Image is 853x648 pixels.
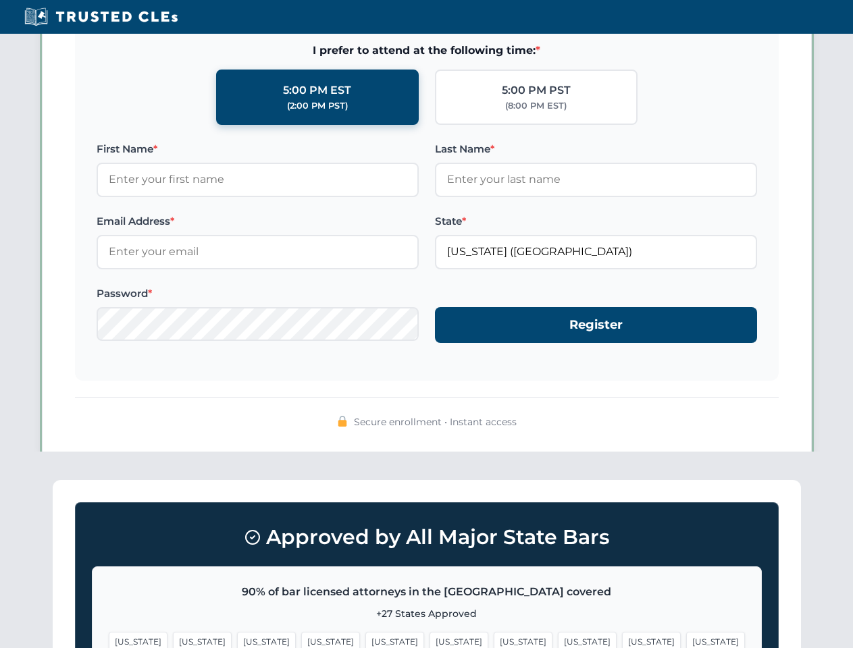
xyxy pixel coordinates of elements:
[435,141,757,157] label: Last Name
[435,163,757,196] input: Enter your last name
[97,42,757,59] span: I prefer to attend at the following time:
[97,213,419,230] label: Email Address
[92,519,762,556] h3: Approved by All Major State Bars
[97,235,419,269] input: Enter your email
[435,235,757,269] input: Florida (FL)
[97,141,419,157] label: First Name
[97,163,419,196] input: Enter your first name
[505,99,567,113] div: (8:00 PM EST)
[97,286,419,302] label: Password
[287,99,348,113] div: (2:00 PM PST)
[354,414,517,429] span: Secure enrollment • Instant access
[109,606,745,621] p: +27 States Approved
[337,416,348,427] img: 🔒
[435,213,757,230] label: State
[435,307,757,343] button: Register
[20,7,182,27] img: Trusted CLEs
[502,82,571,99] div: 5:00 PM PST
[283,82,351,99] div: 5:00 PM EST
[109,583,745,601] p: 90% of bar licensed attorneys in the [GEOGRAPHIC_DATA] covered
